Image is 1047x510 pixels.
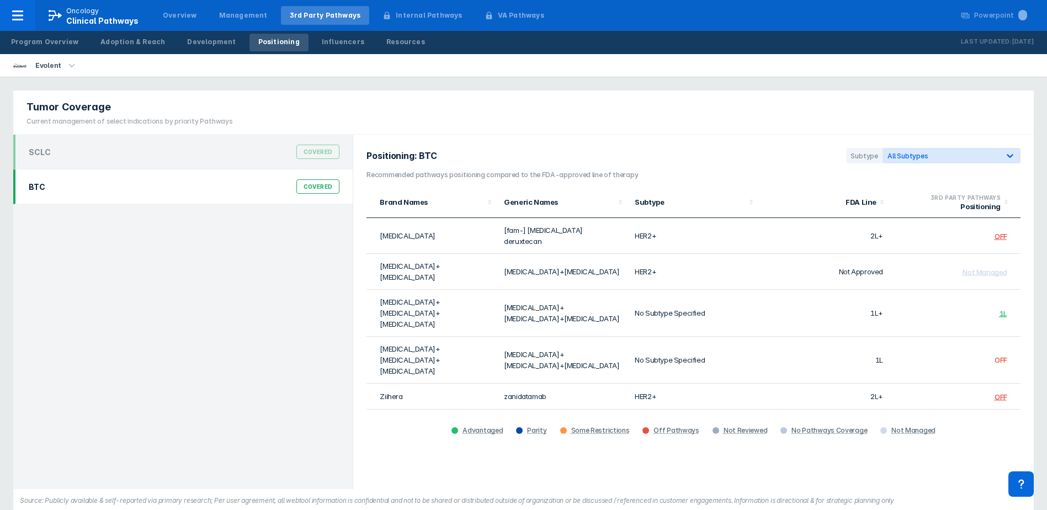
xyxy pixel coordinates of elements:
[396,10,462,20] div: Internal Pathways
[724,426,767,435] div: Not Reviewed
[497,218,628,254] td: [fam-] [MEDICAL_DATA] deruxtecan
[759,218,890,254] td: 2L+
[995,392,1007,401] div: OFF
[29,147,51,157] div: SCLC
[974,10,1027,20] div: Powerpoint
[210,6,277,25] a: Management
[628,218,759,254] td: HER2+
[896,193,1001,202] div: 3RD PARTY PATHWAYS
[635,198,746,206] div: Subtype
[628,337,759,384] td: No Subtype Specified
[846,148,883,163] div: Subtype
[366,384,497,410] td: Ziihera
[178,34,245,51] a: Development
[628,290,759,337] td: No Subtype Specified
[29,182,45,192] div: BTC
[463,426,503,435] div: Advantaged
[497,254,628,290] td: [MEDICAL_DATA]+[MEDICAL_DATA]
[378,34,434,51] a: Resources
[13,59,26,72] img: new-century-health
[163,10,197,20] div: Overview
[366,170,1021,180] h3: Recommended pathways positioning compared to the FDA-approved line of therapy
[66,16,139,25] span: Clinical Pathways
[653,426,699,435] div: Off Pathways
[504,198,615,206] div: Generic Names
[759,337,890,384] td: 1L
[766,198,876,206] div: FDA Line
[497,290,628,337] td: [MEDICAL_DATA]+[MEDICAL_DATA]+[MEDICAL_DATA]
[2,34,87,51] a: Program Overview
[497,337,628,384] td: [MEDICAL_DATA]+[MEDICAL_DATA]+[MEDICAL_DATA]
[759,254,890,290] td: Not Approved
[896,202,1001,211] div: Positioning
[281,6,370,25] a: 3rd Party Pathways
[366,337,497,384] td: [MEDICAL_DATA]+[MEDICAL_DATA]+[MEDICAL_DATA]
[322,37,364,47] div: Influencers
[366,290,497,337] td: [MEDICAL_DATA]+[MEDICAL_DATA]+[MEDICAL_DATA]
[1012,36,1034,47] p: [DATE]
[366,151,443,161] h2: Positioning: BTC
[759,290,890,337] td: 1L+
[571,426,630,435] div: Some Restrictions
[26,116,233,126] div: Current management of select indications by priority Pathways
[961,36,1012,47] p: Last Updated:
[296,179,340,194] div: Covered
[759,384,890,410] td: 2L+
[366,218,497,254] td: [MEDICAL_DATA]
[258,37,300,47] div: Positioning
[366,254,497,290] td: [MEDICAL_DATA]+[MEDICAL_DATA]
[1008,471,1034,497] div: Contact Support
[31,58,66,73] div: Evolent
[497,384,628,410] td: zanidatamab
[100,37,165,47] div: Adoption & Reach
[26,100,111,114] span: Tumor Coverage
[891,426,936,435] div: Not Managed
[1000,309,1007,318] div: 1L
[313,34,373,51] a: Influencers
[628,384,759,410] td: HER2+
[296,145,340,159] div: Covered
[386,37,425,47] div: Resources
[380,198,484,206] div: Brand Names
[92,34,174,51] a: Adoption & Reach
[963,268,1007,277] div: Not Managed
[187,37,236,47] div: Development
[995,232,1007,241] div: OFF
[154,6,206,25] a: Overview
[219,10,268,20] div: Management
[66,6,99,16] p: Oncology
[290,10,361,20] div: 3rd Party Pathways
[249,34,309,51] a: Positioning
[628,254,759,290] td: HER2+
[887,152,928,160] span: All Subtypes
[995,356,1007,365] span: OFF
[791,426,867,435] div: No Pathways Coverage
[11,37,78,47] div: Program Overview
[498,10,544,20] div: VA Pathways
[527,426,546,435] div: Parity
[20,496,1027,506] figcaption: Source: Publicly available & self-reported via primary research; Per user agreement, all webtool ...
